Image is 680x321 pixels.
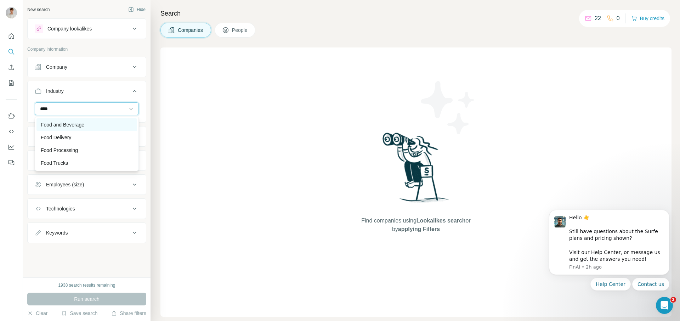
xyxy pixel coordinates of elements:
[46,229,68,236] div: Keywords
[416,76,480,140] img: Surfe Illustration - Stars
[28,200,146,217] button: Technologies
[617,14,620,23] p: 0
[416,218,466,224] span: Lookalikes search
[28,128,146,145] button: HQ location
[631,13,664,23] button: Buy credits
[6,141,17,153] button: Dashboard
[178,27,204,34] span: Companies
[47,25,92,32] div: Company lookalikes
[28,176,146,193] button: Employees (size)
[46,205,75,212] div: Technologies
[27,46,146,52] p: Company information
[6,77,17,89] button: My lists
[6,156,17,169] button: Feedback
[28,83,146,102] button: Industry
[359,216,472,233] span: Find companies using or by
[670,297,676,303] span: 2
[27,6,50,13] div: New search
[656,297,673,314] iframe: Intercom live chat
[46,63,67,71] div: Company
[41,121,84,128] p: Food and Beverage
[28,224,146,241] button: Keywords
[538,186,680,302] iframe: Intercom notifications message
[41,159,68,167] p: Food Trucks
[232,27,248,34] span: People
[160,9,671,18] h4: Search
[28,152,146,169] button: Annual revenue ($)
[6,45,17,58] button: Search
[27,310,47,317] button: Clear
[58,282,115,288] div: 1938 search results remaining
[28,58,146,75] button: Company
[28,20,146,37] button: Company lookalikes
[6,61,17,74] button: Enrich CSV
[41,147,78,154] p: Food Processing
[595,14,601,23] p: 22
[6,7,17,18] img: Avatar
[61,310,97,317] button: Save search
[46,181,84,188] div: Employees (size)
[379,131,453,210] img: Surfe Illustration - Woman searching with binoculars
[6,30,17,43] button: Quick start
[6,109,17,122] button: Use Surfe on LinkedIn
[398,226,440,232] span: applying Filters
[41,134,71,141] p: Food Delivery
[6,125,17,138] button: Use Surfe API
[111,310,146,317] button: Share filters
[123,4,151,15] button: Hide
[46,88,64,95] div: Industry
